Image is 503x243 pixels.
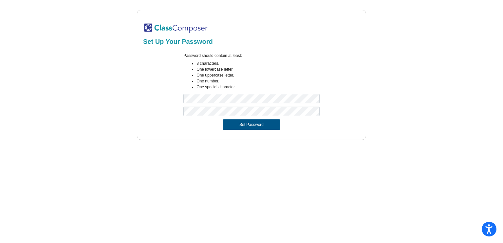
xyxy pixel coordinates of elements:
[196,72,319,78] li: One uppercase letter.
[196,61,319,66] li: 8 characters.
[196,66,319,72] li: One lowercase letter.
[223,119,280,130] button: Set Password
[196,78,319,84] li: One number.
[196,84,319,90] li: One special character.
[183,53,242,59] label: Password should contain at least:
[143,38,360,45] h2: Set Up Your Password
